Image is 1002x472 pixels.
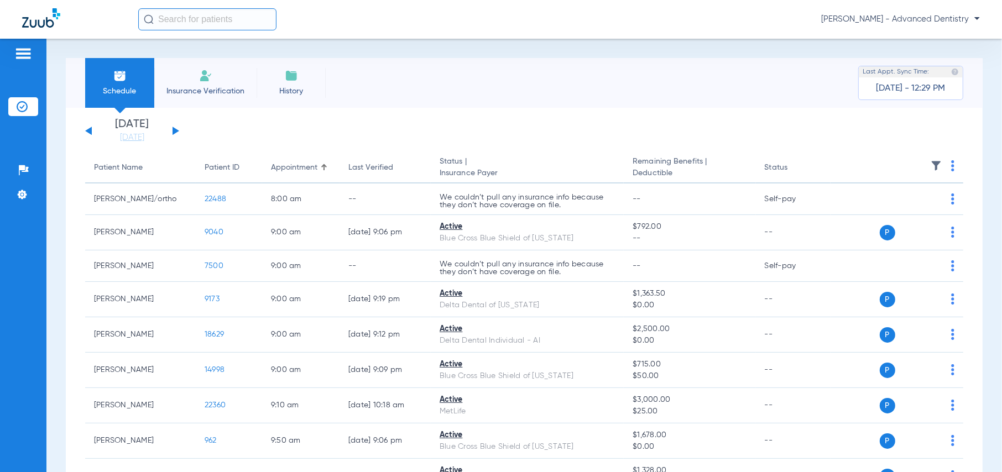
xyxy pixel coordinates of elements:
span: $0.00 [633,300,747,311]
td: [PERSON_NAME] [85,215,196,250]
div: Appointment [271,162,317,174]
td: 9:50 AM [262,423,340,459]
div: Patient ID [205,162,253,174]
span: $25.00 [633,406,747,417]
span: -- [633,195,641,203]
span: $1,678.00 [633,429,747,441]
td: [PERSON_NAME] [85,317,196,353]
td: -- [756,282,831,317]
img: group-dot-blue.svg [951,329,954,340]
td: 9:00 AM [262,317,340,353]
div: MetLife [440,406,615,417]
img: group-dot-blue.svg [951,364,954,375]
span: P [880,433,895,449]
div: Last Verified [348,162,393,174]
span: P [880,327,895,343]
span: Insurance Payer [440,167,615,179]
img: group-dot-blue.svg [951,293,954,305]
span: $0.00 [633,335,747,347]
td: [PERSON_NAME] [85,250,196,282]
img: Manual Insurance Verification [199,69,212,82]
img: Schedule [113,69,127,82]
div: Patient Name [94,162,143,174]
span: 9173 [205,295,220,303]
td: [PERSON_NAME] [85,388,196,423]
span: P [880,398,895,413]
td: Self-pay [756,183,831,215]
span: -- [633,233,747,244]
img: group-dot-blue.svg [951,435,954,446]
th: Status | [431,153,624,183]
img: History [285,69,298,82]
span: Schedule [93,86,146,97]
td: -- [756,215,831,250]
div: Blue Cross Blue Shield of [US_STATE] [440,370,615,382]
td: 9:00 AM [262,282,340,317]
a: [DATE] [99,132,165,143]
span: Deductible [633,167,747,179]
div: Active [440,221,615,233]
td: [PERSON_NAME] [85,353,196,388]
th: Remaining Benefits | [624,153,755,183]
td: 9:10 AM [262,388,340,423]
span: P [880,363,895,378]
td: 8:00 AM [262,183,340,215]
div: Appointment [271,162,331,174]
td: -- [756,317,831,353]
td: 9:00 AM [262,215,340,250]
span: $50.00 [633,370,747,382]
div: Blue Cross Blue Shield of [US_STATE] [440,441,615,453]
span: $715.00 [633,359,747,370]
span: Last Appt. Sync Time: [863,66,929,77]
td: [DATE] 9:09 PM [340,353,431,388]
td: Self-pay [756,250,831,282]
div: Delta Dental Individual - AI [440,335,615,347]
img: filter.svg [931,160,942,171]
td: -- [756,423,831,459]
span: 22488 [205,195,226,203]
td: [PERSON_NAME] [85,423,196,459]
p: We couldn’t pull any insurance info because they don’t have coverage on file. [440,193,615,209]
span: [DATE] - 12:29 PM [876,83,946,94]
img: hamburger-icon [14,47,32,60]
img: group-dot-blue.svg [951,160,954,171]
p: We couldn’t pull any insurance info because they don’t have coverage on file. [440,260,615,276]
td: 9:00 AM [262,250,340,282]
div: Active [440,359,615,370]
img: last sync help info [951,68,959,76]
td: [PERSON_NAME]/ortho [85,183,196,215]
span: 9040 [205,228,223,236]
span: P [880,292,895,307]
span: Insurance Verification [163,86,248,97]
div: Active [440,288,615,300]
img: group-dot-blue.svg [951,400,954,411]
td: -- [340,183,431,215]
td: -- [756,353,831,388]
td: 9:00 AM [262,353,340,388]
th: Status [756,153,831,183]
td: [DATE] 9:06 PM [340,423,431,459]
span: 962 [205,437,217,444]
td: [DATE] 9:12 PM [340,317,431,353]
span: History [265,86,317,97]
td: [DATE] 10:18 AM [340,388,431,423]
img: group-dot-blue.svg [951,193,954,204]
span: 18629 [205,331,224,338]
span: $2,500.00 [633,323,747,335]
span: P [880,225,895,240]
div: Last Verified [348,162,422,174]
td: [DATE] 9:19 PM [340,282,431,317]
span: -- [633,262,641,270]
span: [PERSON_NAME] - Advanced Dentistry [821,14,980,25]
input: Search for patients [138,8,276,30]
td: -- [756,388,831,423]
span: $1,363.50 [633,288,747,300]
td: -- [340,250,431,282]
div: Patient Name [94,162,187,174]
span: 22360 [205,401,226,409]
span: $3,000.00 [633,394,747,406]
img: Search Icon [144,14,154,24]
span: $792.00 [633,221,747,233]
div: Patient ID [205,162,239,174]
td: [PERSON_NAME] [85,282,196,317]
